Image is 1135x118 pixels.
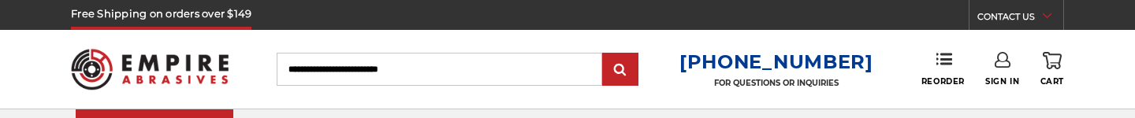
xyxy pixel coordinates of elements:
img: Empire Abrasives [71,39,229,100]
a: CONTACT US [977,8,1063,30]
span: Sign In [985,76,1019,87]
a: [PHONE_NUMBER] [679,50,873,73]
a: Cart [1040,52,1064,87]
a: Reorder [921,52,965,86]
span: Reorder [921,76,965,87]
input: Submit [605,54,636,86]
p: FOR QUESTIONS OR INQUIRIES [679,78,873,88]
span: Cart [1040,76,1064,87]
